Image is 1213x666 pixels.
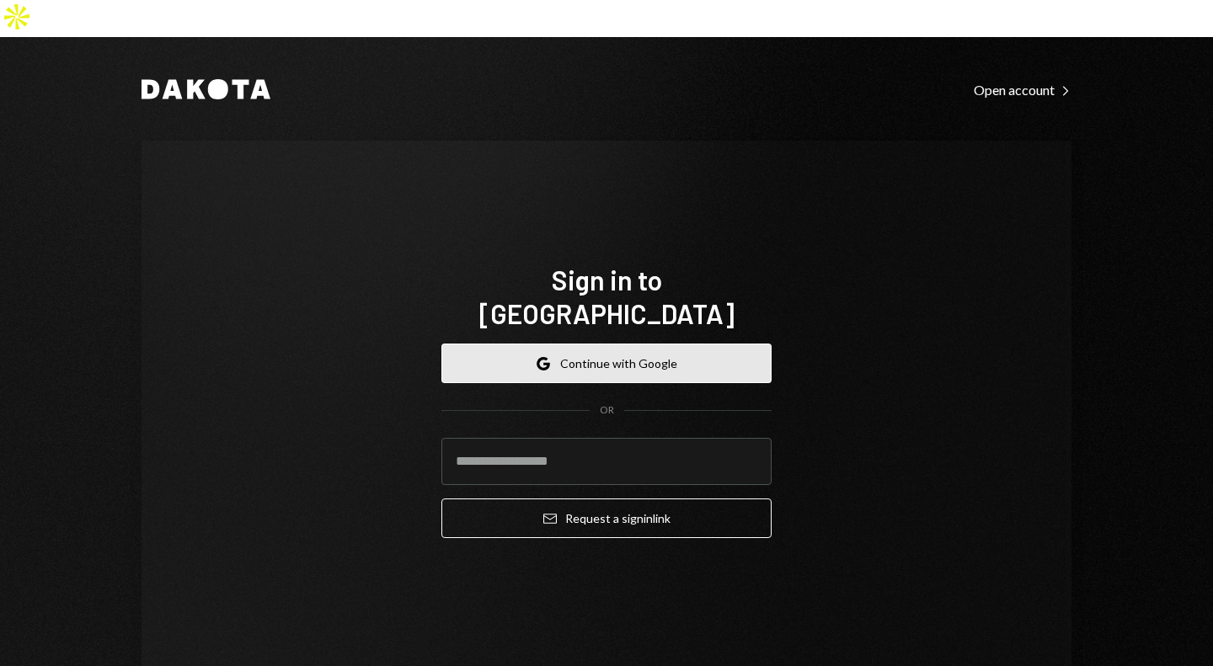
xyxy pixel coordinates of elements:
[441,498,772,538] button: Request a signinlink
[441,263,772,330] h1: Sign in to [GEOGRAPHIC_DATA]
[974,82,1071,99] div: Open account
[600,403,614,418] div: OR
[441,344,772,383] button: Continue with Google
[974,80,1071,99] a: Open account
